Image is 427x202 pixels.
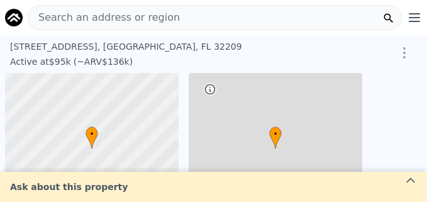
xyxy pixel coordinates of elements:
span: • [86,128,98,140]
div: (~ARV $136k ) [71,55,133,68]
div: $95k [10,55,71,68]
div: Ask about this property [3,181,135,193]
span: Active at [10,57,49,67]
button: Show Options [392,40,417,65]
span: • [269,128,282,140]
img: Pellego [5,9,23,26]
div: [STREET_ADDRESS] , [GEOGRAPHIC_DATA] , FL 32209 [10,40,339,53]
div: • [86,126,98,149]
span: Search an address or region [28,10,180,25]
div: • [269,126,282,149]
